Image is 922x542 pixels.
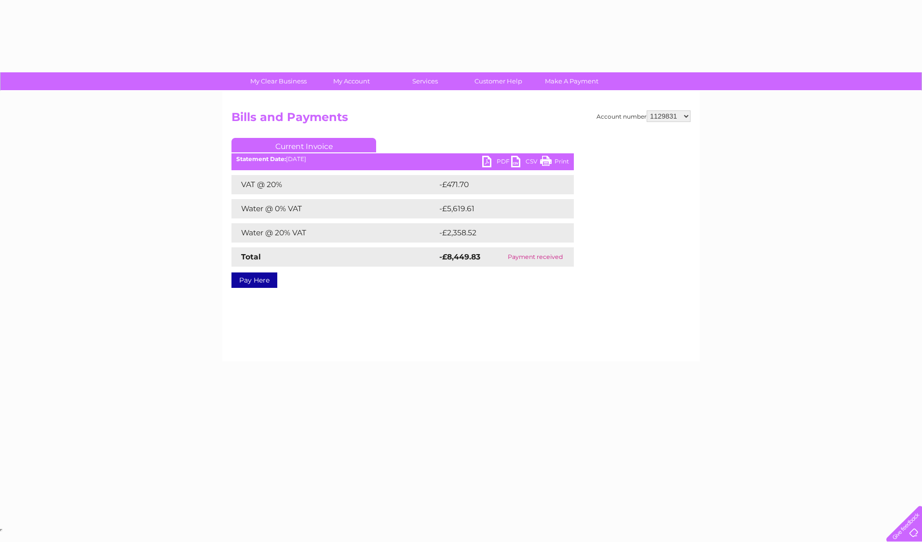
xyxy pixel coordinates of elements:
[241,252,261,261] strong: Total
[239,72,318,90] a: My Clear Business
[511,156,540,170] a: CSV
[496,247,574,267] td: Payment received
[231,175,437,194] td: VAT @ 20%
[437,199,559,218] td: -£5,619.61
[540,156,569,170] a: Print
[459,72,538,90] a: Customer Help
[385,72,465,90] a: Services
[231,156,574,163] div: [DATE]
[236,155,286,163] b: Statement Date:
[231,272,277,288] a: Pay Here
[437,175,557,194] td: -£471.70
[231,110,691,129] h2: Bills and Payments
[482,156,511,170] a: PDF
[532,72,611,90] a: Make A Payment
[231,199,437,218] td: Water @ 0% VAT
[231,138,376,152] a: Current Invoice
[312,72,392,90] a: My Account
[437,223,560,243] td: -£2,358.52
[439,252,480,261] strong: -£8,449.83
[231,223,437,243] td: Water @ 20% VAT
[597,110,691,122] div: Account number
